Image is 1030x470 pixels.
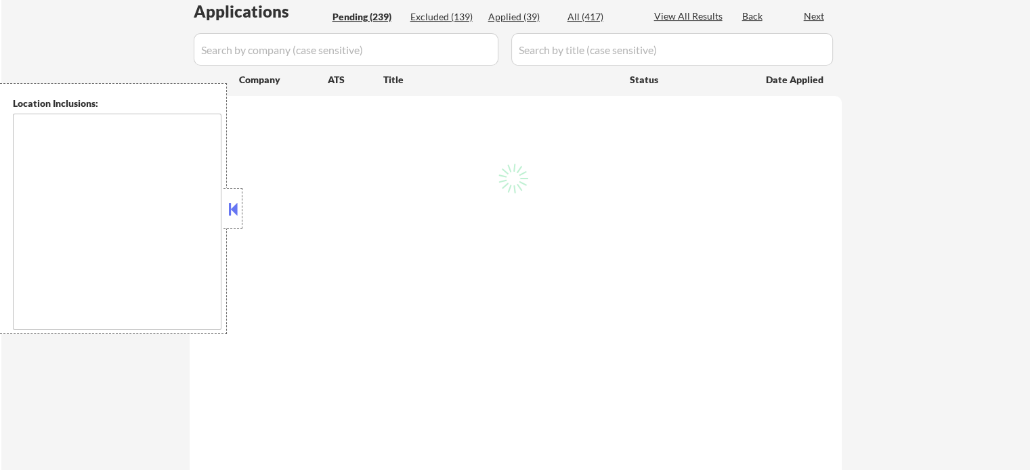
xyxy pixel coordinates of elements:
div: Status [630,67,746,91]
div: Applications [194,3,328,20]
div: Back [742,9,764,23]
input: Search by title (case sensitive) [511,33,833,66]
div: ATS [328,73,383,87]
div: Company [239,73,328,87]
div: All (417) [567,10,635,24]
div: Next [804,9,825,23]
div: Applied (39) [488,10,556,24]
div: Date Applied [766,73,825,87]
div: Pending (239) [332,10,400,24]
div: Title [383,73,617,87]
input: Search by company (case sensitive) [194,33,498,66]
div: Excluded (139) [410,10,478,24]
div: Location Inclusions: [13,97,221,110]
div: View All Results [654,9,727,23]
